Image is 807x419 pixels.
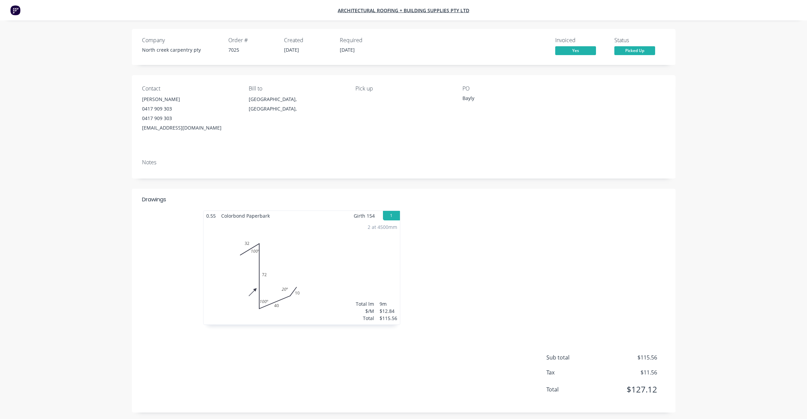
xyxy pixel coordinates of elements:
span: [DATE] [340,47,355,53]
div: [EMAIL_ADDRESS][DOMAIN_NAME] [142,123,238,133]
div: PO [462,85,558,92]
span: [DATE] [284,47,299,53]
span: Colorbond Paperbark [218,211,273,221]
div: Created [284,37,332,44]
img: Factory [10,5,20,15]
div: Required [340,37,387,44]
div: Pick up [355,85,451,92]
span: $115.56 [607,353,657,362]
span: Sub total [546,353,607,362]
span: $127.12 [607,383,657,396]
span: Yes [555,46,596,55]
div: 0417 909 303 [142,114,238,123]
div: [GEOGRAPHIC_DATA], [GEOGRAPHIC_DATA], [249,95,345,114]
div: $12.84 [380,307,397,315]
div: 2 at 4500mm [368,223,397,231]
div: [PERSON_NAME] [142,95,238,104]
span: 0.55 [204,211,218,221]
span: $11.56 [607,368,657,376]
span: Girth 154 [354,211,375,221]
a: Architectural Roofing + Building Supplies Pty Ltd [338,7,469,14]
div: $/M [356,307,374,315]
div: $115.56 [380,315,397,322]
div: Invoiced [555,37,606,44]
div: Contact [142,85,238,92]
div: Total lm [356,300,374,307]
span: Picked Up [614,46,655,55]
div: Bayly [462,95,547,104]
div: 7025 [228,46,276,53]
div: North creek carpentry pty [142,46,220,53]
div: Order # [228,37,276,44]
div: 9m [380,300,397,307]
button: 1 [383,211,400,220]
span: Tax [546,368,607,376]
div: Bill to [249,85,345,92]
div: [PERSON_NAME]0417 909 3030417 909 303[EMAIL_ADDRESS][DOMAIN_NAME] [142,95,238,133]
div: [GEOGRAPHIC_DATA], [GEOGRAPHIC_DATA], [249,95,345,116]
div: Company [142,37,220,44]
div: Status [614,37,665,44]
div: Total [356,315,374,322]
div: 0417 909 303 [142,104,238,114]
div: Notes [142,159,665,166]
div: 032724010100º100º20º2 at 4500mmTotal lm$/MTotal9m$12.84$115.56 [204,221,400,324]
span: Total [546,385,607,393]
div: Drawings [142,196,166,204]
